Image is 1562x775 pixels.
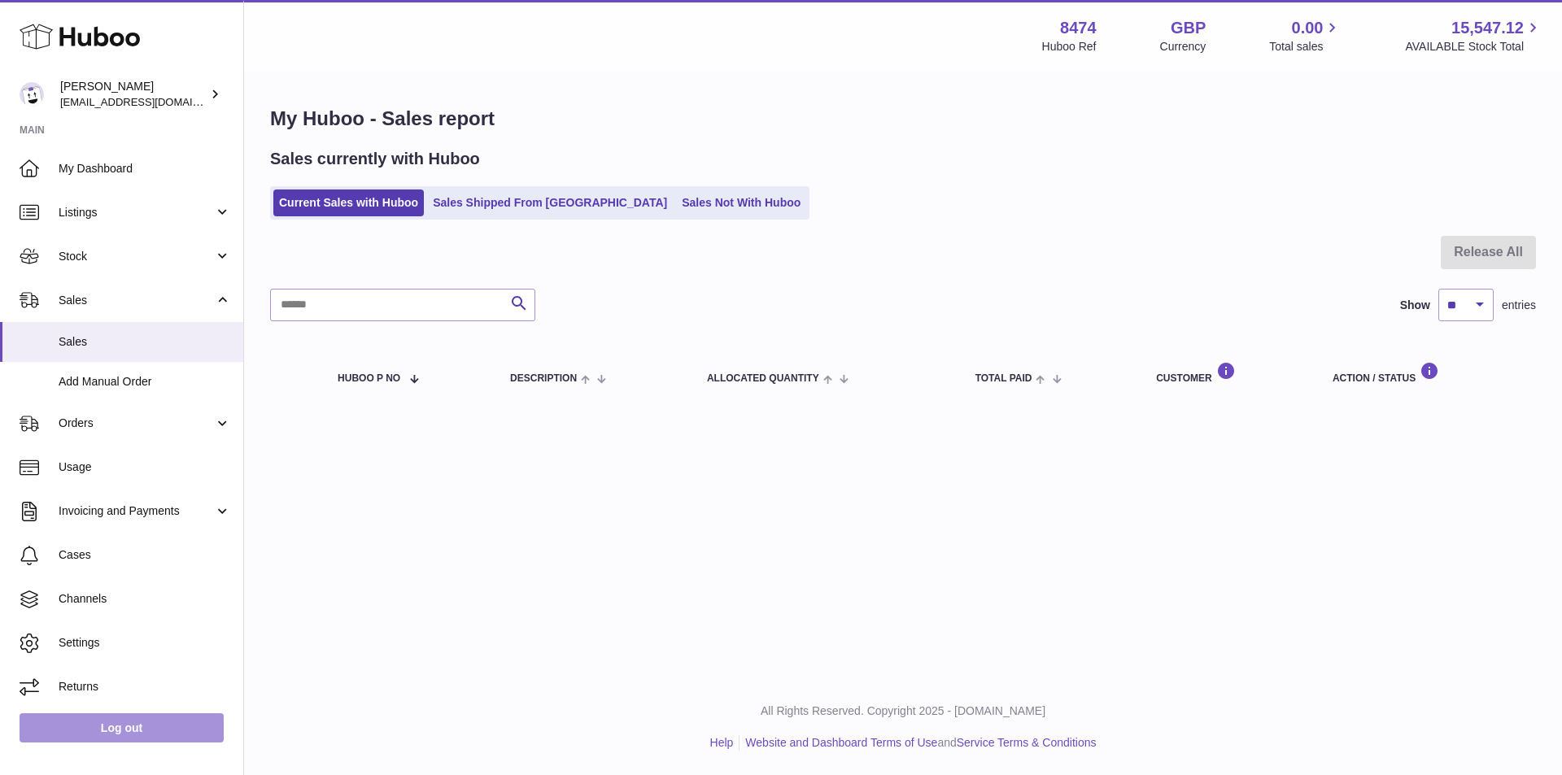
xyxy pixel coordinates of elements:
label: Show [1400,298,1430,313]
img: orders@neshealth.com [20,82,44,107]
p: All Rights Reserved. Copyright 2025 - [DOMAIN_NAME] [257,703,1549,719]
li: and [740,735,1096,751]
span: Usage [59,459,231,475]
span: Settings [59,635,231,651]
a: 15,547.12 AVAILABLE Stock Total [1405,17,1542,54]
span: entries [1502,298,1536,313]
span: 0.00 [1292,17,1324,39]
a: Sales Shipped From [GEOGRAPHIC_DATA] [427,189,673,216]
a: Help [710,736,734,749]
span: Total sales [1269,39,1342,54]
span: My Dashboard [59,161,231,176]
strong: GBP [1171,17,1206,39]
span: Listings [59,205,214,220]
span: Invoicing and Payments [59,503,214,519]
span: Sales [59,334,231,350]
div: [PERSON_NAME] [60,79,207,110]
span: ALLOCATED Quantity [707,373,819,384]
span: Orders [59,416,214,431]
span: Sales [59,293,214,308]
a: Website and Dashboard Terms of Use [745,736,937,749]
span: 15,547.12 [1451,17,1524,39]
span: [EMAIL_ADDRESS][DOMAIN_NAME] [60,95,239,108]
strong: 8474 [1060,17,1097,39]
span: Add Manual Order [59,374,231,390]
div: Huboo Ref [1042,39,1097,54]
a: Log out [20,713,224,742]
h1: My Huboo - Sales report [270,106,1536,132]
h2: Sales currently with Huboo [270,148,480,170]
div: Action / Status [1333,362,1520,384]
a: 0.00 Total sales [1269,17,1342,54]
a: Service Terms & Conditions [957,736,1097,749]
span: Channels [59,591,231,607]
span: Huboo P no [338,373,400,384]
div: Customer [1156,362,1300,384]
span: Total paid [975,373,1032,384]
a: Current Sales with Huboo [273,189,424,216]
span: Stock [59,249,214,264]
span: AVAILABLE Stock Total [1405,39,1542,54]
span: Description [510,373,577,384]
span: Returns [59,679,231,694]
a: Sales Not With Huboo [676,189,806,216]
div: Currency [1160,39,1206,54]
span: Cases [59,547,231,563]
